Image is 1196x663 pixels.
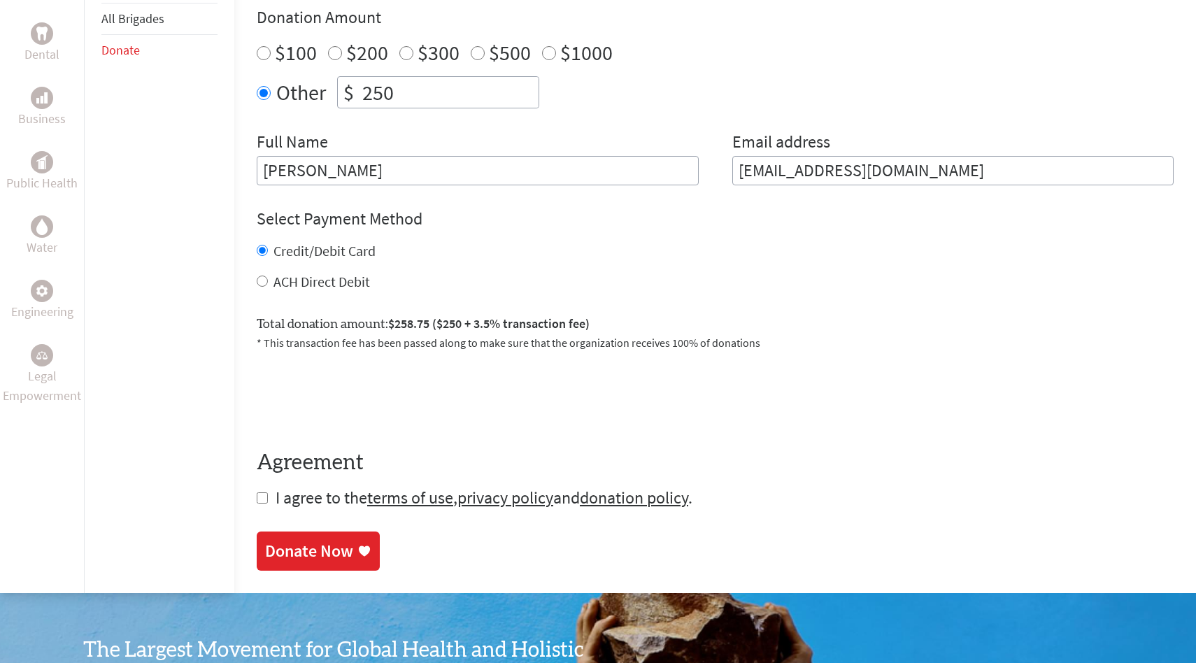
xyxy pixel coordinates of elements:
[11,302,73,322] p: Engineering
[31,87,53,109] div: Business
[273,273,370,290] label: ACH Direct Debit
[732,131,830,156] label: Email address
[36,27,48,41] img: Dental
[36,285,48,297] img: Engineering
[346,39,388,66] label: $200
[3,366,81,406] p: Legal Empowerment
[257,450,1174,476] h4: Agreement
[265,540,353,562] div: Donate Now
[276,487,692,508] span: I agree to the , and .
[31,215,53,238] div: Water
[338,77,359,108] div: $
[31,280,53,302] div: Engineering
[31,344,53,366] div: Legal Empowerment
[257,6,1174,29] h4: Donation Amount
[257,208,1174,230] h4: Select Payment Method
[6,173,78,193] p: Public Health
[257,334,1174,351] p: * This transaction fee has been passed along to make sure that the organization receives 100% of ...
[257,131,328,156] label: Full Name
[359,77,539,108] input: Enter Amount
[732,156,1174,185] input: Your Email
[101,10,164,27] a: All Brigades
[18,87,66,129] a: BusinessBusiness
[257,314,590,334] label: Total donation amount:
[27,215,57,257] a: WaterWater
[580,487,688,508] a: donation policy
[36,219,48,235] img: Water
[276,76,326,108] label: Other
[24,22,59,64] a: DentalDental
[36,155,48,169] img: Public Health
[3,344,81,406] a: Legal EmpowermentLegal Empowerment
[31,22,53,45] div: Dental
[18,109,66,129] p: Business
[11,280,73,322] a: EngineeringEngineering
[257,368,469,422] iframe: To enrich screen reader interactions, please activate Accessibility in Grammarly extension settings
[418,39,460,66] label: $300
[489,39,531,66] label: $500
[388,315,590,331] span: $258.75 ($250 + 3.5% transaction fee)
[36,92,48,104] img: Business
[560,39,613,66] label: $1000
[101,42,140,58] a: Donate
[275,39,317,66] label: $100
[31,151,53,173] div: Public Health
[24,45,59,64] p: Dental
[101,35,218,66] li: Donate
[6,151,78,193] a: Public HealthPublic Health
[27,238,57,257] p: Water
[367,487,453,508] a: terms of use
[101,3,218,35] li: All Brigades
[36,351,48,359] img: Legal Empowerment
[457,487,553,508] a: privacy policy
[257,532,380,571] a: Donate Now
[257,156,699,185] input: Enter Full Name
[273,242,376,259] label: Credit/Debit Card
